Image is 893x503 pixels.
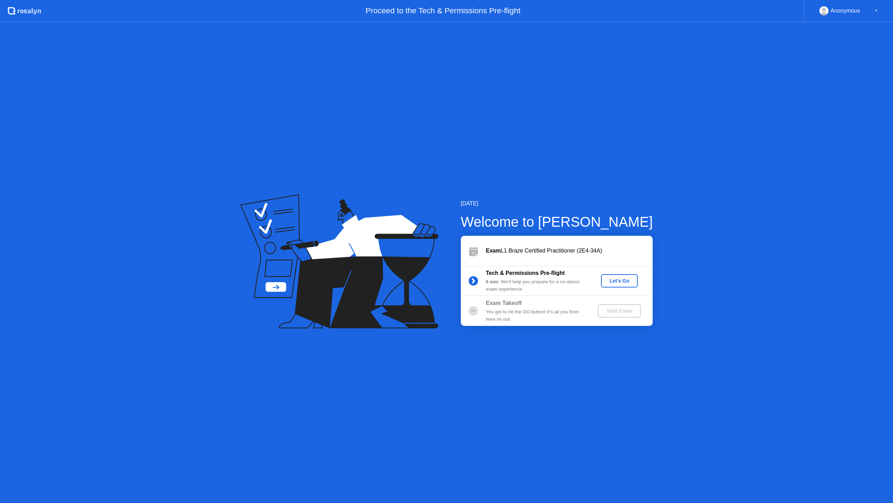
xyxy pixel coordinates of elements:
b: Tech & Permissions Pre-flight [486,270,565,276]
b: 5 min [486,279,498,284]
div: Anonymous [831,6,860,15]
div: Welcome to [PERSON_NAME] [461,211,653,232]
div: ▼ [875,6,878,15]
button: Start Exam [598,304,641,318]
div: Start Exam [601,308,638,314]
div: [DATE] [461,199,653,208]
b: Exam Takeoff [486,300,522,306]
div: Let's Go [604,278,635,284]
div: : We’ll help you prepare for a no-stress exam experience [486,278,586,293]
button: Let's Go [601,274,638,287]
div: L1 Braze Certified Practitioner (2E4-34A) [486,247,653,255]
b: Exam [486,248,501,254]
div: You get to hit the GO button! It’s all you from here on out [486,308,586,323]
